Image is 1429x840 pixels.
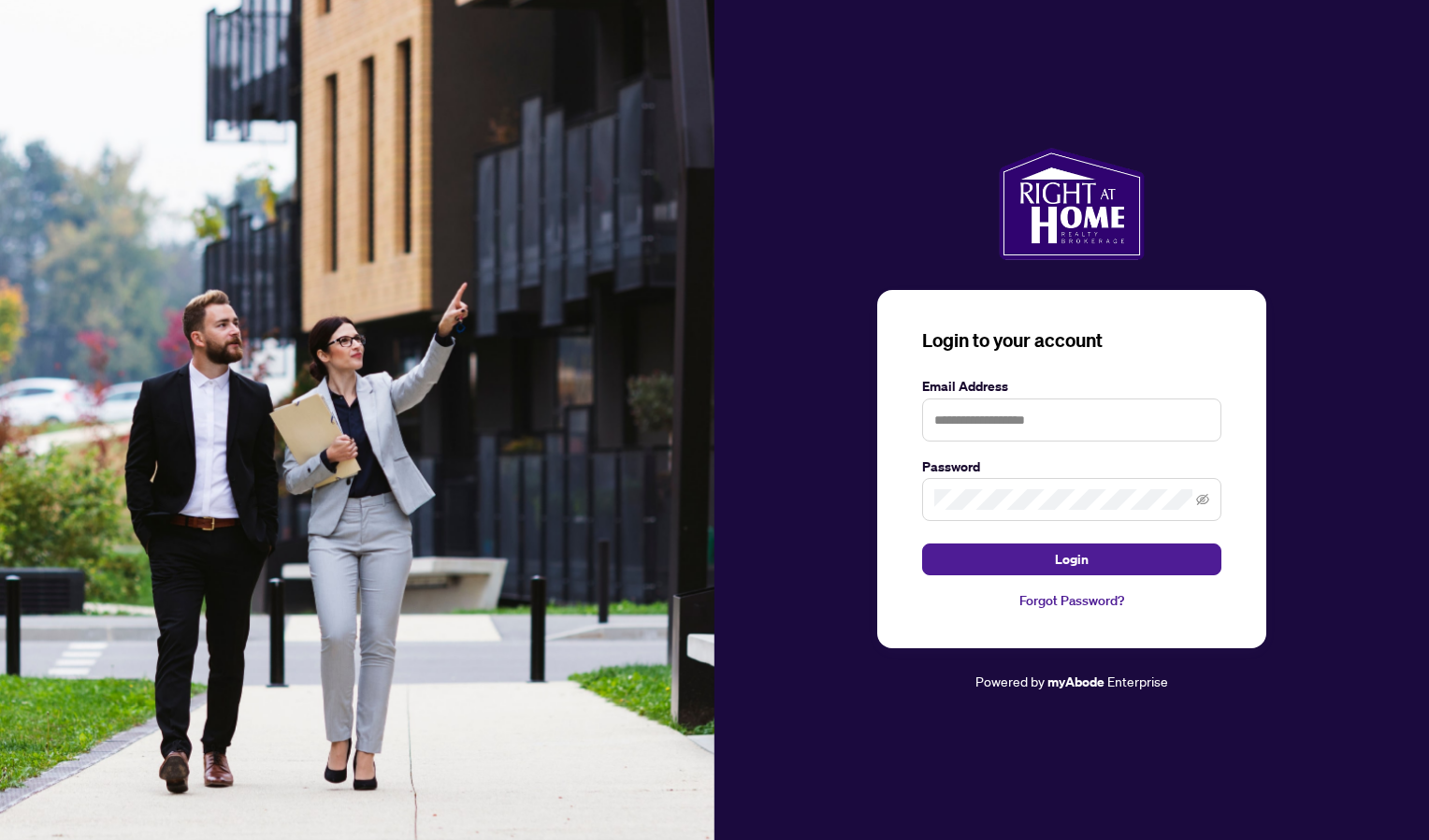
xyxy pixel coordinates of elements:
a: Forgot Password? [922,590,1221,611]
h3: Login to your account [922,327,1221,354]
label: Email Address [922,376,1221,397]
a: myAbode [1047,672,1104,692]
img: ma-logo [999,148,1144,260]
button: Login [922,543,1221,575]
label: Password [922,456,1221,477]
span: eye-invisible [1196,493,1209,506]
span: Enterprise [1107,673,1168,689]
span: Login [1055,544,1089,574]
span: Powered by [975,673,1045,689]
